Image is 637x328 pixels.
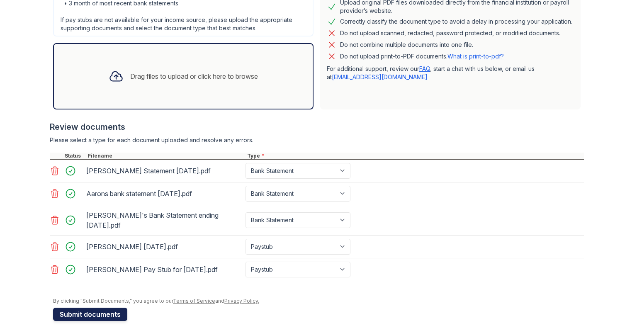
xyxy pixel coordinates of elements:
div: Correctly classify the document type to avoid a delay in processing your application. [340,17,572,27]
a: Privacy Policy. [224,298,259,304]
div: Do not combine multiple documents into one file. [340,40,473,50]
div: Do not upload scanned, redacted, password protected, or modified documents. [340,28,560,38]
div: [PERSON_NAME] [DATE].pdf [86,240,242,253]
div: By clicking "Submit Documents," you agree to our and [53,298,584,304]
div: [PERSON_NAME] Statement [DATE].pdf [86,164,242,177]
a: What is print-to-pdf? [447,53,504,60]
div: Status [63,153,86,159]
div: Type [246,153,584,159]
button: Submit documents [53,308,127,321]
div: [PERSON_NAME] Pay Stub for [DATE].pdf [86,263,242,276]
a: Terms of Service [173,298,215,304]
div: Please select a type for each document uploaded and resolve any errors. [50,136,584,144]
p: For additional support, review our , start a chat with us below, or email us at [327,65,574,81]
a: FAQ [419,65,430,72]
div: Review documents [50,121,584,133]
a: [EMAIL_ADDRESS][DOMAIN_NAME] [332,73,428,80]
div: Aarons bank statement [DATE].pdf [86,187,242,200]
div: [PERSON_NAME]'s Bank Statement ending [DATE].pdf [86,209,242,232]
div: Filename [86,153,246,159]
div: Drag files to upload or click here to browse [130,71,258,81]
p: Do not upload print-to-PDF documents. [340,52,504,61]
